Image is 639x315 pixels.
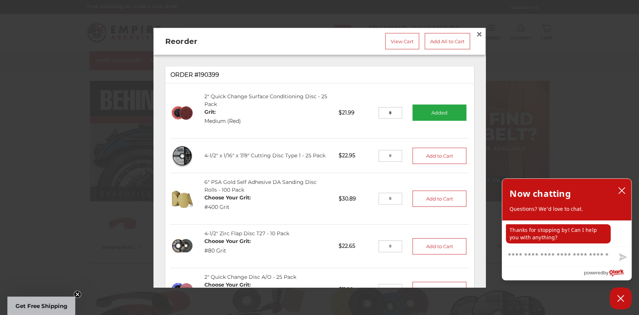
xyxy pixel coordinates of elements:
[412,238,466,254] button: Add to Cart
[204,152,325,159] a: 4-1/2" x 1/16" x 7/8" Cutting Disc Type 1 - 25 Pack
[7,297,75,315] div: Get Free ShippingClose teaser
[616,185,628,196] button: close chatbox
[412,147,466,164] button: Add to Cart
[425,33,470,49] a: Add All to Cart
[510,205,624,213] p: Questions? We'd love to chat.
[584,268,603,277] span: powered
[502,220,631,246] div: chat
[334,103,378,121] p: $21.99
[510,186,570,201] h2: Now chatting
[204,281,251,289] dt: Choose Your Grit:
[385,33,419,49] a: View Cart
[476,27,483,41] span: ×
[15,302,68,309] span: Get Free Shipping
[473,28,485,40] a: Close
[334,281,378,299] p: $11.99
[412,105,466,121] button: Added
[204,179,317,193] a: 6" PSA Gold Self Adhesive DA Sanding Disc Rolls - 100 Pack
[334,189,378,208] p: $30.89
[204,93,327,107] a: 2" Quick Change Surface Conditioning Disc - 25 Pack
[170,70,469,79] p: Order #190399
[334,147,378,165] p: $22.95
[204,237,251,245] dt: Choose Your Grit:
[609,287,632,309] button: Close Chatbox
[170,101,194,125] img: 2
[502,178,632,280] div: olark chatbox
[170,186,194,210] img: 6
[165,35,287,47] h2: Reorder
[204,203,251,211] dd: #400 Grit
[204,274,296,280] a: 2" Quick Change Disc A/O - 25 Pack
[170,278,194,302] img: 2
[584,266,631,280] a: Powered by Olark
[613,249,631,266] button: Send message
[204,230,289,237] a: 4-1/2" Zirc Flap Disc T27 - 10 Pack
[204,108,241,116] dt: Grit:
[412,281,466,298] button: Add to Cart
[506,224,611,243] p: Thanks for stopping by! Can I help you with anything?
[603,268,608,277] span: by
[412,191,466,207] button: Add to Cart
[170,234,194,258] img: 4-1/2
[204,194,251,202] dt: Choose Your Grit:
[204,117,241,125] dd: Medium (Red)
[204,247,251,255] dd: #80 Grit
[170,144,194,168] img: 4-1/2
[74,291,81,298] button: Close teaser
[334,237,378,255] p: $22.65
